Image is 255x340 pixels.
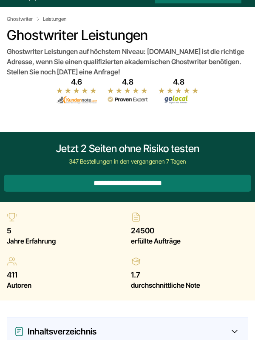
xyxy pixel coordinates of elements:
span: durchschnittliche Note [131,280,245,290]
div: 4.8 [107,77,148,87]
div: 4.8 [158,77,199,87]
span: Jahre Erfahrung [7,236,121,246]
img: erfüllte Aufträge [131,212,141,222]
img: Autoren [7,256,17,266]
a: Ghostwriter [7,16,41,23]
span: erfüllte Aufträge [131,236,245,246]
strong: 24500 [131,226,245,236]
span: Autoren [7,280,121,290]
img: kundennote [56,95,97,104]
img: stars [158,87,199,94]
div: Jetzt 2 Seiten ohne Risiko testen [7,142,248,156]
img: Jahre Erfahrung [7,212,17,222]
div: Ghostwriter Leistungen auf höchstem Niveau: [DOMAIN_NAME] ist die richtige Adresse, wenn Sie eine... [7,46,248,77]
img: durchschnittliche Note [131,256,141,266]
img: stars [107,87,148,94]
strong: 5 [7,226,121,236]
img: stars [56,87,97,94]
span: Leistungen [43,16,66,23]
img: Wirschreiben Bewertungen [158,95,199,104]
div: 4.6 [56,77,97,87]
span: Inhaltsverzeichnis [28,325,96,338]
strong: 411 [7,270,121,280]
div: 347 Bestellungen in den vergangenen 7 Tagen [7,156,248,167]
img: provenexpert reviews [107,95,148,104]
strong: 1.7 [131,270,245,280]
h1: Ghostwriter Leistungen [7,27,248,44]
